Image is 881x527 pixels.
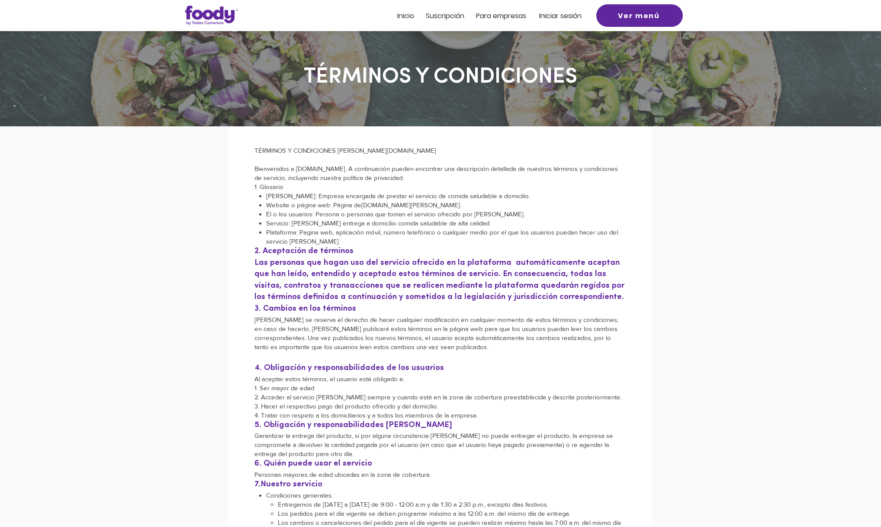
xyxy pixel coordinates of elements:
[254,303,627,315] h4: 3. Cambios en los términos
[254,257,627,303] h4: Las personas que hagan uso del servicio ofrecido en la plataforma automáticamente aceptan que han...
[254,479,627,491] h4: 7.Nuestro servicio
[254,146,627,155] p: TÉRMINOS Y CONDICIONES [PERSON_NAME][DOMAIN_NAME]
[254,383,627,392] p: 1. Ser mayor de edad
[254,458,627,470] h4: 6. Quién puede usar el servicio
[278,509,627,518] p: Los pedidos para el día vigente se deben programar máximo a las 12:00 a.m. del mismo día de entrega.
[254,392,627,402] p: 2. Acceder al servicio [PERSON_NAME] siempre y cuando esté en la zona de cobertura preestablecida...
[254,246,627,257] h4: 2. Aceptación de términos
[266,219,627,228] p: Servicio: [PERSON_NAME] entrega a domicilio comida saludable de alta calidad
[397,12,414,19] a: Inicio
[266,191,627,200] p: [PERSON_NAME]: Empresa encargada de prestar el servicio de comida saludable a domicilio.
[254,182,627,191] p: 1. Glosario
[596,4,683,27] a: Ver menú
[254,431,627,458] p: Garantizar la entrega del producto, si por alguna circunstancia [PERSON_NAME] no puede entregar e...
[484,11,526,21] span: ra empresas
[426,11,464,21] span: Suscripción
[476,12,526,19] a: Para empresas
[618,10,660,21] span: Ver menú
[476,11,484,21] span: Pa
[254,420,627,431] h4: 5. Obligación y responsabilidades [PERSON_NAME]
[397,11,414,21] span: Inicio
[278,500,627,509] p: Entregamos de [DATE] a [DATE] de 9:00 - 12:00 a.m y de 1:30 a 2:30 p.m., excepto días festivos.
[254,402,627,411] p: 3. Hacer el respectivo pago del producto ofrecido y del domicilio.
[254,470,627,479] p: Personas mayores de edad ubicadas en la zona de cobertura.
[254,164,627,182] p: Bienvenidos a [DOMAIN_NAME]. A continuación pueden encontrar una descripción detallada de nuestro...
[254,315,627,351] p: [PERSON_NAME] se reserva el derecho de hacer cualquier modificación en cualquier momento de estos...
[266,491,627,500] p: Condiciones generales:
[426,12,464,19] a: Suscripción
[185,6,238,25] img: Logo_Foody V2.0.0 (3).png
[266,228,627,246] p: Plataforma: Pagina web, aplicación móvil, número telefónico o cualquier medio por el que los usua...
[254,374,627,383] p: Al aceptar estos términos, el usuario está obligado a:
[254,363,627,374] h4: 4. Obligación y responsabilidades de los usuarios
[361,201,460,209] a: [DOMAIN_NAME][PERSON_NAME]
[304,66,577,88] span: TÉRMINOS Y CONDICIONES
[254,411,627,420] p: 4. Tratar con respeto a los domiciliarios y a todos los miembros de la empresa.
[266,209,627,219] p: Él o los usuarios: Persona o personas que toman el servicio ofrecido por [PERSON_NAME].
[539,12,582,19] a: Iniciar sesión
[539,11,582,21] span: Iniciar sesión
[266,200,627,209] p: Website o página web: Página de .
